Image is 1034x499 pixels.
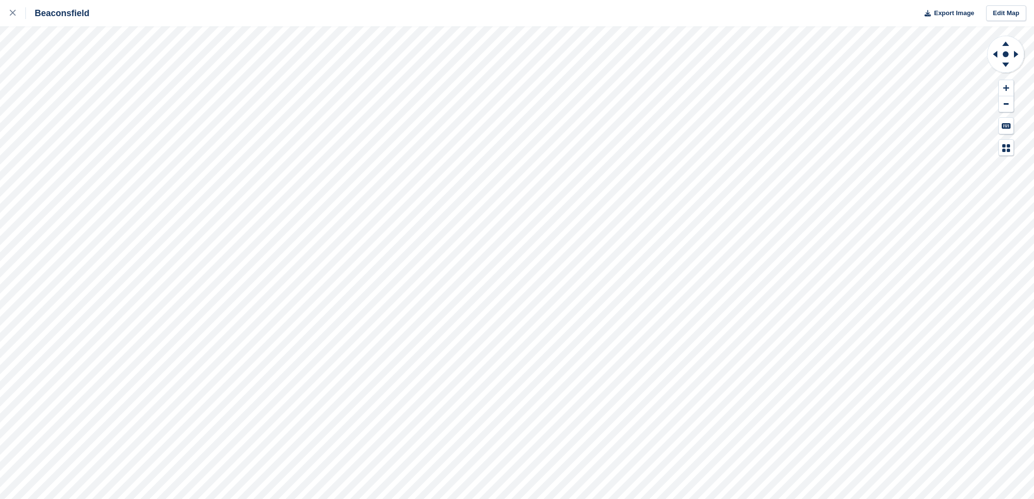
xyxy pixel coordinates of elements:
button: Zoom In [999,80,1013,96]
button: Export Image [919,5,974,22]
span: Export Image [934,8,974,18]
button: Keyboard Shortcuts [999,118,1013,134]
button: Map Legend [999,140,1013,156]
div: Beaconsfield [26,7,89,19]
button: Zoom Out [999,96,1013,112]
a: Edit Map [986,5,1026,22]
